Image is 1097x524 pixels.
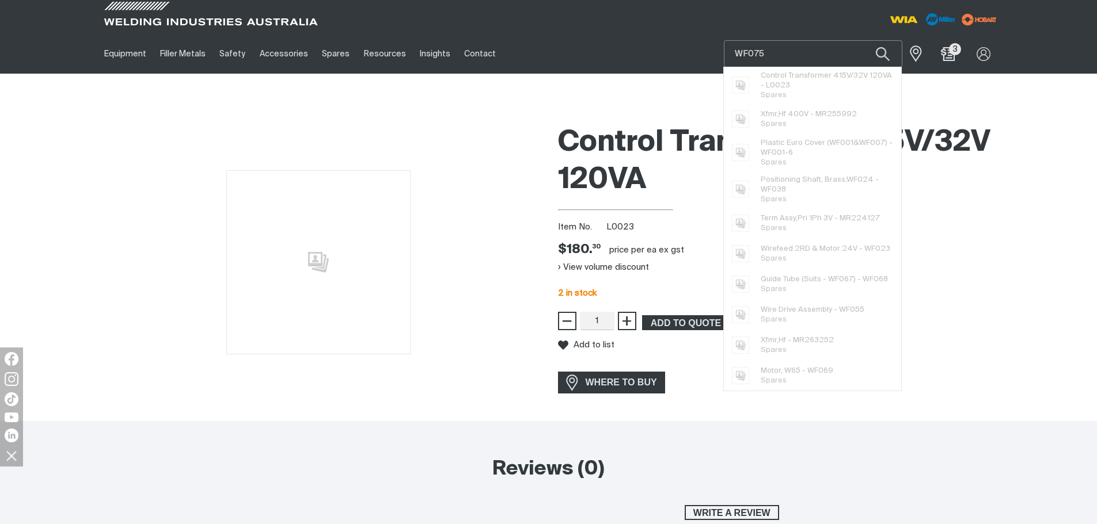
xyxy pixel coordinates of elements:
[609,244,656,256] div: price per EA
[761,316,787,323] span: Spares
[863,40,902,67] button: Search products
[606,223,634,231] span: L0023
[761,71,893,90] span: Control Transformer 415V/32V 120VA - L0023
[253,34,315,74] a: Accessories
[153,34,212,74] a: Filler Metals
[724,41,902,67] input: Product name or item number...
[5,372,18,386] img: Instagram
[761,196,787,203] span: Spares
[5,429,18,442] img: LinkedIn
[578,373,665,392] span: WHERE TO BUY
[413,34,457,74] a: Insights
[761,346,787,354] span: Spares
[761,377,787,384] span: Spares
[761,274,888,284] span: Guide Tube (Suits - WF067) - WF068
[5,392,18,406] img: TikTok
[761,159,787,166] span: Spares
[558,242,601,258] span: $180.
[97,34,153,74] a: Equipment
[642,315,770,330] button: Add Control Transformer 415V/32V 120VA to the shopping cart
[457,34,503,74] a: Contact
[761,109,857,119] span: Xfmr,Hf 400V - MR255992
[761,91,787,99] span: Spares
[761,244,890,254] span: Wirefeed 2RD & Motor 24V - WF023
[97,34,775,74] nav: Main
[558,221,605,234] span: Item No.
[643,315,769,330] span: ADD TO QUOTE BASKET
[761,366,833,376] span: Motor, W65 - WF069
[593,243,601,250] sup: 30
[958,11,1000,28] img: miller
[558,340,614,350] button: Add to list
[685,505,779,520] button: Write a review
[761,335,834,345] span: Xfmr,Hf - MR263252
[761,255,787,262] span: Spares
[724,67,901,391] ul: Suggestions
[558,289,597,297] span: 2 in stock
[558,372,666,393] a: WHERE TO BUY
[761,138,893,158] span: Plastic Euro Cover (WF001&WF007) - WF001-6
[212,34,252,74] a: Safety
[761,175,893,194] span: Positioning Shaft, Brass,WF024 - WF038
[621,311,632,331] span: +
[558,242,601,258] div: Price
[558,258,649,277] button: View volume discount
[761,213,880,223] span: Term Assy,Pri 1Ph 3V - MR224127
[761,285,787,293] span: Spares
[761,305,864,315] span: Wire Drive Assembly - WF055
[315,34,356,74] a: Spares
[226,170,411,354] img: No image for this product
[356,34,412,74] a: Resources
[761,120,787,128] span: Spares
[659,244,684,256] div: ex gst
[561,311,572,331] span: −
[318,457,779,482] h2: Reviews (0)
[761,224,787,232] span: Spares
[2,446,21,465] img: hide socials
[558,124,1000,199] h1: Control Transformer 415V/32V 120VA
[5,412,18,422] img: YouTube
[686,505,778,520] span: Write a review
[574,340,614,350] span: Add to list
[5,352,18,366] img: Facebook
